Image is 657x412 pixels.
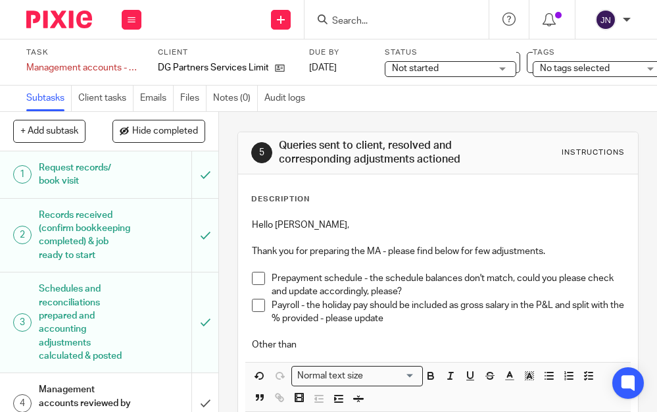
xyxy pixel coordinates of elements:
[112,120,205,142] button: Hide completed
[26,61,141,74] div: Management accounts - Monthly
[385,47,516,58] label: Status
[309,47,368,58] label: Due by
[251,194,310,205] p: Description
[279,139,466,167] h1: Queries sent to client, resolved and corresponding adjustments actioned
[264,86,312,111] a: Audit logs
[251,142,272,163] div: 5
[252,219,625,232] p: Hello [PERSON_NAME],
[39,158,132,192] h1: Request records/ book visit
[272,299,625,326] p: Payroll - the holiday pay should be included as gross salary in the P&L and split with the % prov...
[331,16,449,28] input: Search
[13,120,85,142] button: + Add subtask
[26,47,141,58] label: Task
[158,61,268,74] p: DG Partners Services Limited
[368,369,415,383] input: Search for option
[272,272,625,299] p: Prepayment schedule - the schedule balances don't match, could you please check and update accord...
[158,47,296,58] label: Client
[309,63,337,72] span: [DATE]
[13,226,32,244] div: 2
[140,86,174,111] a: Emails
[39,279,132,366] h1: Schedules and reconciliations prepared and accounting adjustments calculated & posted
[78,86,134,111] a: Client tasks
[180,86,207,111] a: Files
[39,205,132,265] h1: Records received (confirm bookkeeping completed) & job ready to start
[540,64,610,73] span: No tags selected
[252,245,625,258] p: Thank you for preparing the MA - please find below for few adjustments.
[562,147,625,158] div: Instructions
[13,313,32,332] div: 3
[595,9,616,30] img: svg%3E
[13,165,32,184] div: 1
[291,366,423,386] div: Search for option
[26,11,92,28] img: Pixie
[26,86,72,111] a: Subtasks
[213,86,258,111] a: Notes (0)
[295,369,366,383] span: Normal text size
[252,338,625,351] p: Other than
[132,126,198,137] span: Hide completed
[392,64,439,73] span: Not started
